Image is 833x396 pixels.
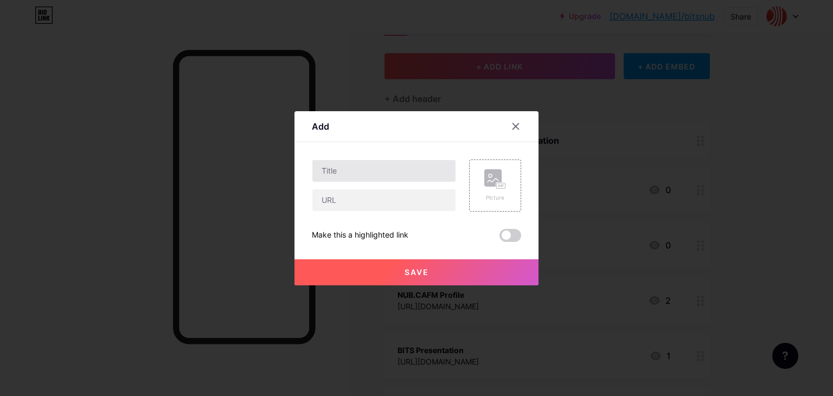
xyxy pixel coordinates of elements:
span: Save [405,267,429,277]
input: URL [312,189,456,211]
div: Picture [484,194,506,202]
div: Add [312,120,329,133]
input: Title [312,160,456,182]
button: Save [294,259,539,285]
div: Make this a highlighted link [312,229,408,242]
